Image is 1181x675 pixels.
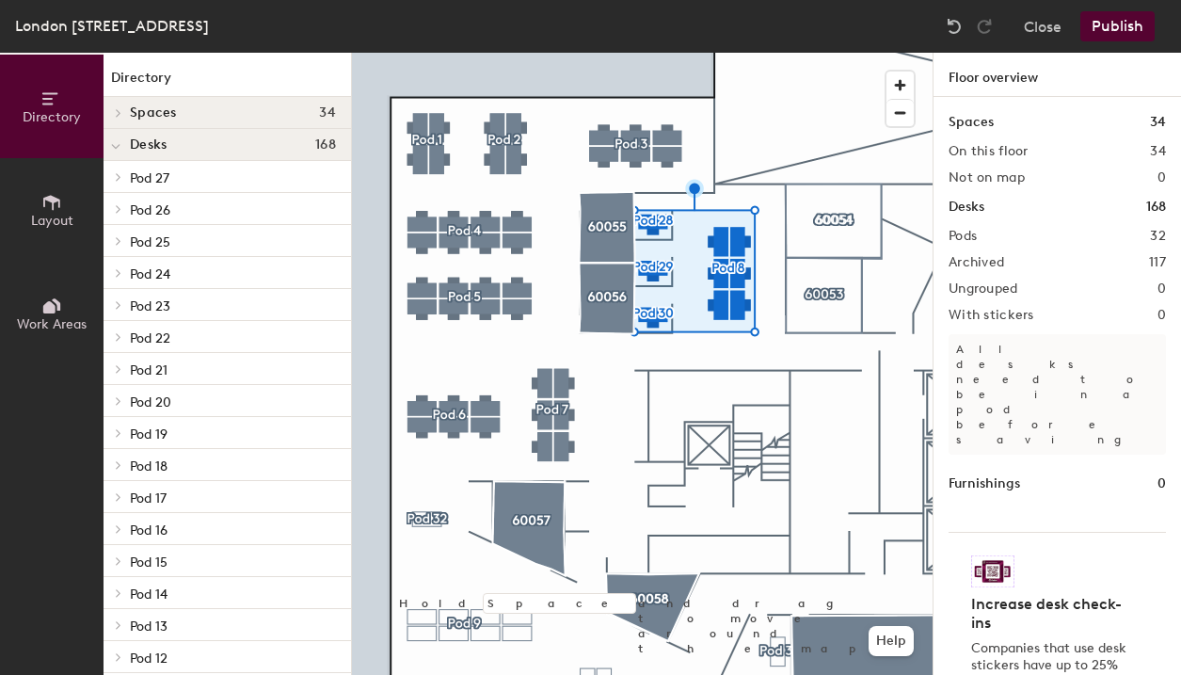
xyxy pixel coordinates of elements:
[1150,229,1166,244] h2: 32
[23,109,81,125] span: Directory
[130,234,170,250] span: Pod 25
[130,170,169,186] span: Pod 27
[319,105,336,121] span: 34
[949,255,1004,270] h2: Archived
[1157,308,1166,323] h2: 0
[1024,11,1061,41] button: Close
[949,334,1166,455] p: All desks need to be in a pod before saving
[1149,255,1166,270] h2: 117
[1146,197,1166,217] h1: 168
[315,137,336,153] span: 168
[130,490,167,506] span: Pod 17
[949,308,1034,323] h2: With stickers
[104,68,351,97] h1: Directory
[130,587,168,603] span: Pod 14
[1150,112,1166,133] h1: 34
[130,105,177,121] span: Spaces
[949,474,1020,494] h1: Furnishings
[130,426,168,442] span: Pod 19
[130,330,170,346] span: Pod 22
[949,197,984,217] h1: Desks
[949,112,994,133] h1: Spaces
[130,298,170,314] span: Pod 23
[17,316,87,332] span: Work Areas
[949,229,977,244] h2: Pods
[1157,170,1166,185] h2: 0
[971,595,1132,633] h4: Increase desk check-ins
[130,458,168,474] span: Pod 18
[15,14,209,38] div: London [STREET_ADDRESS]
[130,522,168,538] span: Pod 16
[130,137,167,153] span: Desks
[1150,144,1166,159] h2: 34
[945,17,964,36] img: Undo
[949,170,1025,185] h2: Not on map
[130,651,168,667] span: Pod 12
[869,626,914,656] button: Help
[1157,474,1166,494] h1: 0
[975,17,994,36] img: Redo
[130,362,168,378] span: Pod 21
[934,53,1181,97] h1: Floor overview
[130,619,168,635] span: Pod 13
[971,555,1014,587] img: Sticker logo
[130,394,171,410] span: Pod 20
[130,554,168,571] span: Pod 15
[130,202,170,218] span: Pod 26
[31,213,73,229] span: Layout
[949,281,1018,297] h2: Ungrouped
[130,266,170,282] span: Pod 24
[1080,11,1155,41] button: Publish
[1157,281,1166,297] h2: 0
[949,144,1029,159] h2: On this floor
